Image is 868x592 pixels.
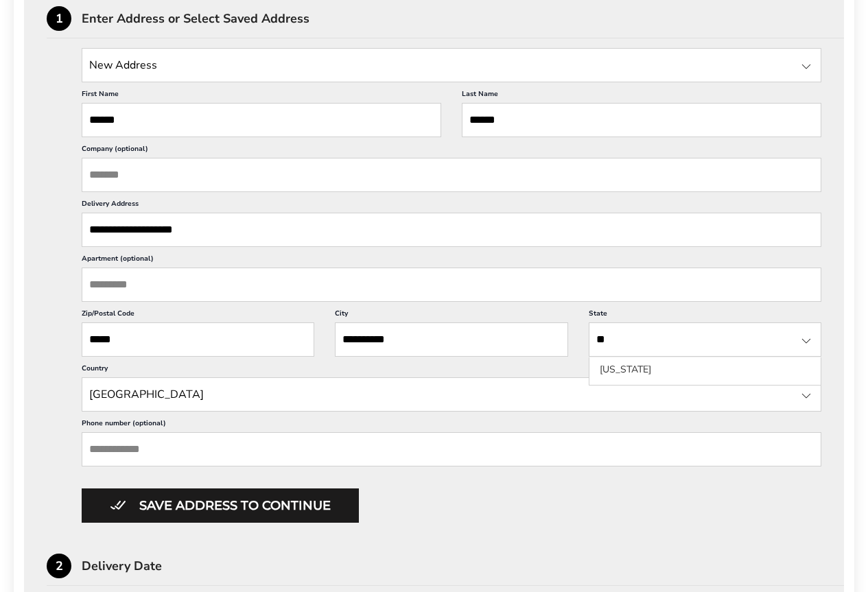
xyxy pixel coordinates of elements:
input: ZIP [82,322,314,357]
div: 2 [47,554,71,578]
label: Last Name [462,89,821,103]
input: State [82,377,821,412]
input: First Name [82,103,441,137]
input: Last Name [462,103,821,137]
input: State [589,322,821,357]
input: Apartment [82,268,821,302]
label: City [335,309,567,322]
input: Delivery Address [82,213,821,247]
input: Company [82,158,821,192]
label: First Name [82,89,441,103]
div: Enter Address or Select Saved Address [82,12,844,25]
label: Zip/Postal Code [82,309,314,322]
label: Country [82,364,821,377]
label: State [589,309,821,322]
label: Apartment (optional) [82,254,821,268]
label: Phone number (optional) [82,418,821,432]
label: Company (optional) [82,144,821,158]
div: 1 [47,6,71,31]
input: State [82,48,821,82]
li: [US_STATE] [589,357,821,382]
label: Delivery Address [82,199,821,213]
div: Delivery Date [82,560,844,572]
input: City [335,322,567,357]
button: Button save address [82,488,359,523]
